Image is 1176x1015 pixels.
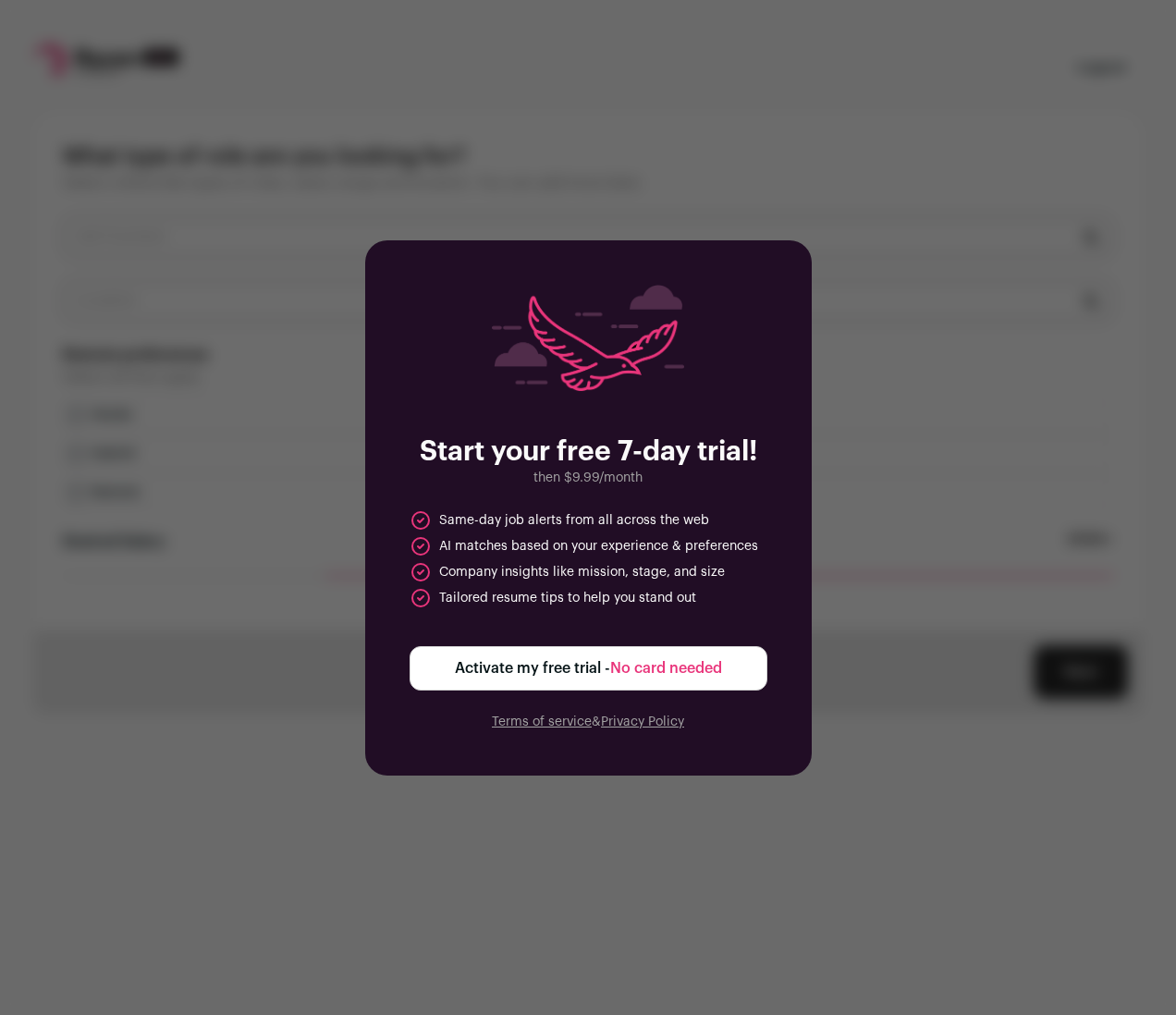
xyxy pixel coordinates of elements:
a: Privacy Policy [601,715,684,728]
p: & [410,713,767,731]
li: Same-day job alerts from all across the web [410,509,709,532]
li: Company insights like mission, stage, and size [410,561,725,583]
img: raven-searching-graphic-persian-06fbb1bbfb1eb625e0a08d5c8885cd66b42d4a5dc34102e9b086ff89f5953142.png [492,285,684,391]
li: AI matches based on your experience & preferences [410,535,758,557]
span: Activate my free trial - [455,657,722,679]
h2: Start your free 7-day trial! [410,435,767,469]
a: Terms of service [492,715,592,728]
span: No card needed [610,661,722,676]
p: then $9.99/month [410,469,767,487]
button: Activate my free trial -No card needed [410,646,767,691]
li: Tailored resume tips to help you stand out [410,587,696,609]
